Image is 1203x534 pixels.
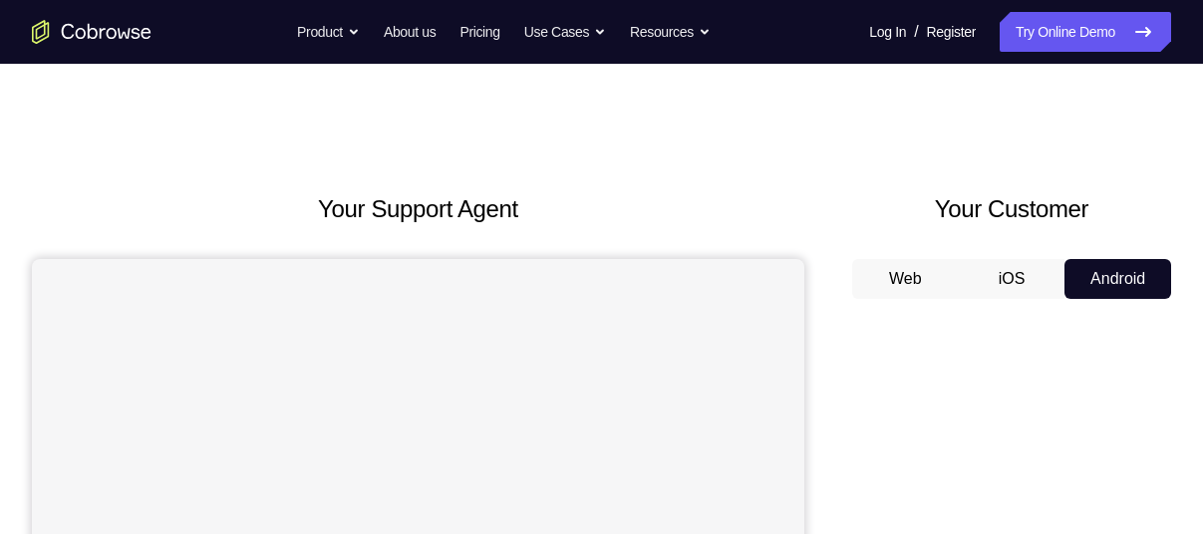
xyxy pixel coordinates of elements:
button: Product [297,12,360,52]
button: iOS [959,259,1065,299]
a: Go to the home page [32,20,151,44]
h2: Your Customer [852,191,1171,227]
a: About us [384,12,436,52]
button: Android [1064,259,1171,299]
a: Pricing [459,12,499,52]
a: Try Online Demo [1000,12,1171,52]
h2: Your Support Agent [32,191,804,227]
button: Resources [630,12,711,52]
button: Web [852,259,959,299]
a: Register [927,12,976,52]
button: Use Cases [524,12,606,52]
a: Log In [869,12,906,52]
span: / [914,20,918,44]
